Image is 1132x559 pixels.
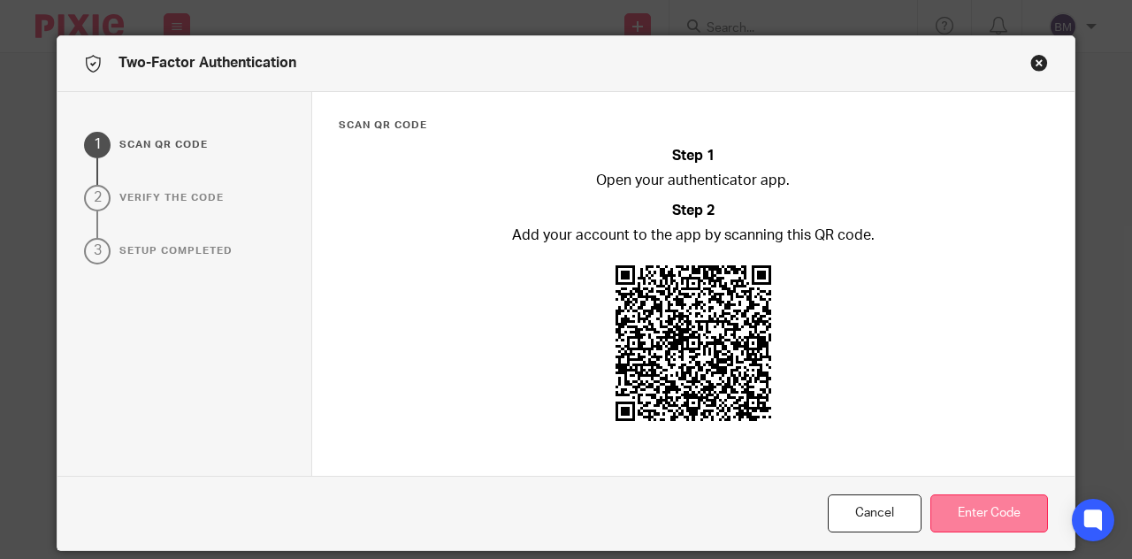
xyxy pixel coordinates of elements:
h2: Step 1 [672,146,715,166]
p: verify the code [119,191,224,205]
div: 2 [84,185,111,211]
h2: Step 2 [672,201,715,221]
p: Add your account to the app by scanning this QR code. [512,226,875,246]
button: Cancel [828,494,922,532]
p: Scan qr code [119,138,208,152]
img: QR code [605,255,782,432]
div: 1 [84,132,111,158]
span: Two-Factor Authentication [119,56,296,70]
p: Setup completed [119,244,233,258]
p: Open your authenticator app. [596,171,790,191]
button: Enter Code [930,494,1048,532]
button: Close modal [1030,54,1048,72]
div: 3 [84,238,111,264]
h3: Scan qr code [339,119,1049,133]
